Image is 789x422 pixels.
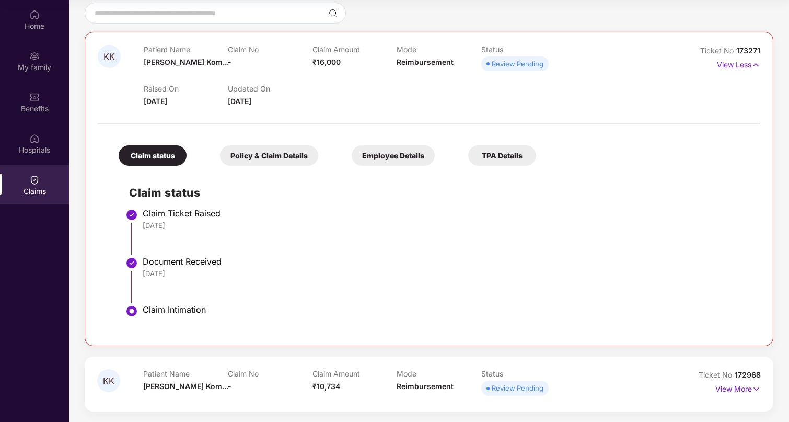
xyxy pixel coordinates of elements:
p: Claim Amount [312,369,397,378]
p: Mode [397,369,481,378]
img: svg+xml;base64,PHN2ZyB3aWR0aD0iMjAiIGhlaWdodD0iMjAiIHZpZXdCb3g9IjAgMCAyMCAyMCIgZmlsbD0ibm9uZSIgeG... [29,51,40,61]
div: Employee Details [352,145,435,166]
img: svg+xml;base64,PHN2ZyBpZD0iU3RlcC1Eb25lLTMyeDMyIiB4bWxucz0iaHR0cDovL3d3dy53My5vcmcvMjAwMC9zdmciIH... [125,257,138,269]
span: [PERSON_NAME] Kom... [144,58,229,66]
span: - [228,382,231,391]
p: Raised On [144,84,228,93]
p: Mode [397,45,481,54]
span: 172968 [735,370,761,379]
span: 173271 [736,46,760,55]
p: View More [715,381,761,395]
h2: Claim status [129,184,750,201]
img: svg+xml;base64,PHN2ZyBpZD0iSG9tZSIgeG1sbnM9Imh0dHA6Ly93d3cudzMub3JnLzIwMDAvc3ZnIiB3aWR0aD0iMjAiIG... [29,9,40,20]
img: svg+xml;base64,PHN2ZyBpZD0iSG9zcGl0YWxzIiB4bWxucz0iaHR0cDovL3d3dy53My5vcmcvMjAwMC9zdmciIHdpZHRoPS... [29,133,40,144]
img: svg+xml;base64,PHN2ZyBpZD0iU3RlcC1Eb25lLTMyeDMyIiB4bWxucz0iaHR0cDovL3d3dy53My5vcmcvMjAwMC9zdmciIH... [125,209,138,221]
span: [DATE] [144,97,167,106]
div: [DATE] [143,221,750,230]
span: KK [103,52,115,61]
span: Ticket No [700,46,736,55]
div: Claim Intimation [143,304,750,315]
div: Review Pending [492,383,543,393]
span: - [228,58,231,66]
p: Updated On [228,84,312,93]
span: Reimbursement [397,58,454,66]
div: [DATE] [143,269,750,278]
img: svg+xml;base64,PHN2ZyBpZD0iU3RlcC1BY3RpdmUtMzJ4MzIiIHhtbG5zPSJodHRwOi8vd3d3LnczLm9yZy8yMDAwL3N2Zy... [125,305,138,317]
p: Status [481,369,566,378]
img: svg+xml;base64,PHN2ZyB4bWxucz0iaHR0cDovL3d3dy53My5vcmcvMjAwMC9zdmciIHdpZHRoPSIxNyIgaGVpZ2h0PSIxNy... [751,59,760,71]
p: Patient Name [144,45,228,54]
div: Claim status [119,145,187,166]
span: [PERSON_NAME] Kom... [143,382,228,391]
div: Claim Ticket Raised [143,208,750,219]
img: svg+xml;base64,PHN2ZyBpZD0iQ2xhaW0iIHhtbG5zPSJodHRwOi8vd3d3LnczLm9yZy8yMDAwL3N2ZyIgd2lkdGg9IjIwIi... [29,175,40,185]
div: TPA Details [468,145,536,166]
p: Patient Name [143,369,228,378]
div: Review Pending [492,59,543,69]
p: Claim No [228,369,312,378]
span: Reimbursement [397,382,454,391]
span: ₹10,734 [312,382,340,391]
img: svg+xml;base64,PHN2ZyB4bWxucz0iaHR0cDovL3d3dy53My5vcmcvMjAwMC9zdmciIHdpZHRoPSIxNyIgaGVpZ2h0PSIxNy... [752,383,761,395]
img: svg+xml;base64,PHN2ZyBpZD0iQmVuZWZpdHMiIHhtbG5zPSJodHRwOi8vd3d3LnczLm9yZy8yMDAwL3N2ZyIgd2lkdGg9Ij... [29,92,40,102]
span: [DATE] [228,97,251,106]
p: View Less [717,56,760,71]
span: ₹16,000 [312,58,341,66]
span: KK [103,377,114,385]
div: Document Received [143,256,750,267]
div: Policy & Claim Details [220,145,318,166]
span: Ticket No [699,370,735,379]
p: Claim No [228,45,312,54]
p: Status [481,45,565,54]
p: Claim Amount [312,45,397,54]
img: svg+xml;base64,PHN2ZyBpZD0iU2VhcmNoLTMyeDMyIiB4bWxucz0iaHR0cDovL3d3dy53My5vcmcvMjAwMC9zdmciIHdpZH... [329,9,337,17]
